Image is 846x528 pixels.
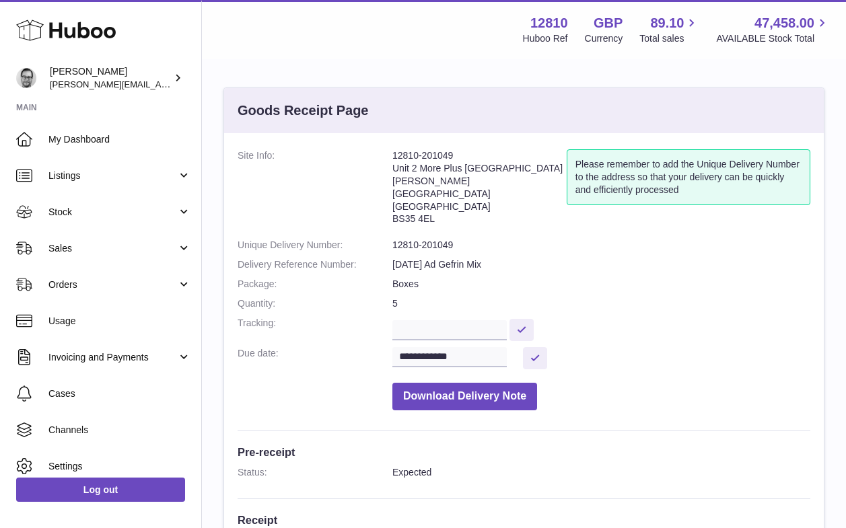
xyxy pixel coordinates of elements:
address: 12810-201049 Unit 2 More Plus [GEOGRAPHIC_DATA] [PERSON_NAME][GEOGRAPHIC_DATA] [GEOGRAPHIC_DATA] ... [392,149,567,232]
div: Currency [585,32,623,45]
dt: Unique Delivery Number: [238,239,392,252]
span: Stock [48,206,177,219]
div: Please remember to add the Unique Delivery Number to the address so that your delivery can be qui... [567,149,810,205]
a: 47,458.00 AVAILABLE Stock Total [716,14,830,45]
dd: [DATE] Ad Gefrin Mix [392,258,810,271]
dd: Expected [392,466,810,479]
span: AVAILABLE Stock Total [716,32,830,45]
span: Settings [48,460,191,473]
dt: Tracking: [238,317,392,340]
dt: Status: [238,466,392,479]
dt: Due date: [238,347,392,369]
span: My Dashboard [48,133,191,146]
span: 89.10 [650,14,684,32]
span: 47,458.00 [754,14,814,32]
strong: GBP [594,14,623,32]
dt: Delivery Reference Number: [238,258,392,271]
span: Orders [48,278,177,291]
h3: Goods Receipt Page [238,102,369,120]
span: Channels [48,424,191,437]
span: Sales [48,242,177,255]
strong: 12810 [530,14,568,32]
span: Total sales [639,32,699,45]
dd: Boxes [392,278,810,291]
span: Invoicing and Payments [48,351,177,364]
h3: Pre-receipt [238,445,810,459]
dt: Package: [238,278,392,291]
span: [PERSON_NAME][EMAIL_ADDRESS][DOMAIN_NAME] [50,79,270,89]
div: Huboo Ref [523,32,568,45]
dt: Site Info: [238,149,392,232]
a: 89.10 Total sales [639,14,699,45]
span: Usage [48,315,191,328]
a: Log out [16,478,185,502]
dt: Quantity: [238,297,392,310]
span: Cases [48,387,191,400]
h3: Receipt [238,513,810,527]
div: [PERSON_NAME] [50,65,171,91]
dd: 12810-201049 [392,239,810,252]
img: alex@digidistiller.com [16,68,36,88]
button: Download Delivery Note [392,383,537,410]
dd: 5 [392,297,810,310]
span: Listings [48,169,177,182]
